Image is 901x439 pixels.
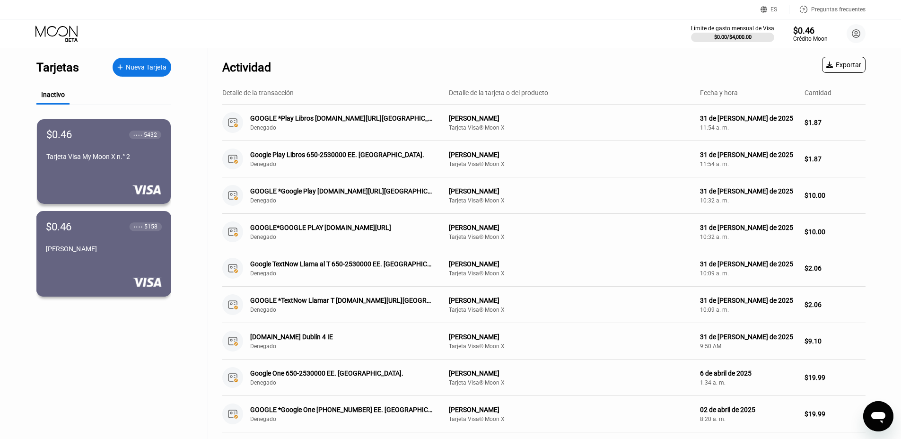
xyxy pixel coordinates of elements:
font: 10:32 a. m. [700,197,729,204]
font: Denegado [250,416,276,422]
font: 31 de [PERSON_NAME] de 2025 [700,187,793,195]
font: Exportar [836,61,861,69]
font: [PERSON_NAME] [449,151,499,158]
font: 31 de [PERSON_NAME] de 2025 [700,114,793,122]
font: Límite de gasto mensual de Visa [691,25,774,32]
div: Google TextNow Llama al T 650-2530000 EE. [GEOGRAPHIC_DATA].Denegado[PERSON_NAME]Tarjeta Visa® Mo... [222,250,866,287]
iframe: Botón para iniciar la ventana de mensajería [863,401,893,431]
font: 6 de abril de 2025 [700,369,752,377]
font: 8:20 a. m. [700,416,726,422]
font: $0.46 [46,129,72,140]
font: Tarjeta Visa® Moon X [449,379,505,386]
font: [PERSON_NAME] [449,333,499,341]
font: 31 de [PERSON_NAME] de 2025 [700,297,793,304]
font: ● ● ● ● [134,225,143,228]
font: Denegado [250,270,276,277]
font: Tarjetas [36,61,79,74]
font: 9:50 AM [700,343,721,350]
div: Google One 650-2530000 EE. [GEOGRAPHIC_DATA].Denegado[PERSON_NAME]Tarjeta Visa® Moon X6 de abril ... [222,360,866,396]
font: ● ● ● ● [133,133,142,136]
font: Cantidad [805,89,831,97]
font: ES [770,6,777,13]
div: GOOGLE *Play Libros [DOMAIN_NAME][URL][GEOGRAPHIC_DATA]Denegado[PERSON_NAME]Tarjeta Visa® Moon X3... [222,105,866,141]
font: Denegado [250,343,276,350]
font: $1.87 [805,119,822,126]
div: [DOMAIN_NAME] Dublín 4 IEDenegado[PERSON_NAME]Tarjeta Visa® Moon X31 de [PERSON_NAME] de 20259:50... [222,323,866,360]
div: $0.46● ● ● ●5158[PERSON_NAME] [37,211,171,296]
font: 1:34 a. m. [700,379,726,386]
font: GOOGLE*GOOGLE PLAY [DOMAIN_NAME][URL] [250,224,391,231]
font: 10:09 a. m. [700,307,729,313]
font: [PERSON_NAME] [449,297,499,304]
font: Preguntas frecuentes [811,6,866,13]
font: [PERSON_NAME] [449,114,499,122]
div: $0.46● ● ● ●5432Tarjeta Visa My Moon X n.° 2 [37,119,171,204]
font: 02 de abril de 2025 [700,406,755,413]
font: Fecha y hora [700,89,738,97]
font: Tarjeta Visa® Moon X [449,307,505,313]
font: 11:54 a. m. [700,161,729,167]
div: ES [761,5,789,14]
div: $0.46Crédito Moon [793,26,828,42]
font: / [727,34,729,40]
font: $4,000.00 [729,34,752,40]
font: [PERSON_NAME] [449,224,499,231]
font: GOOGLE *Play Libros [DOMAIN_NAME][URL][GEOGRAPHIC_DATA] [250,114,446,122]
font: 31 de [PERSON_NAME] de 2025 [700,260,793,268]
font: Detalle de la transacción [222,89,294,97]
font: Denegado [250,234,276,240]
font: Google TextNow Llama al T 650-2530000 EE. [GEOGRAPHIC_DATA]. [250,260,449,268]
font: Actividad [222,61,271,74]
font: $0.46 [793,26,814,35]
font: Tarjeta Visa® Moon X [449,124,505,131]
font: Denegado [250,379,276,386]
font: 31 de [PERSON_NAME] de 2025 [700,224,793,231]
font: $10.00 [805,192,825,199]
font: 10:09 a. m. [700,270,729,277]
div: Preguntas frecuentes [789,5,866,14]
font: $0.46 [46,220,72,232]
font: $2.06 [805,301,822,308]
font: Tarjeta Visa® Moon X [449,234,505,240]
font: [PERSON_NAME] [449,187,499,195]
font: Tarjeta Visa® Moon X [449,161,505,167]
div: Google Play Libros 650-2530000 EE. [GEOGRAPHIC_DATA].Denegado[PERSON_NAME]Tarjeta Visa® Moon X31 ... [222,141,866,177]
font: Denegado [250,124,276,131]
font: Crédito Moon [793,35,828,42]
font: 31 de [PERSON_NAME] de 2025 [700,151,793,158]
div: Límite de gasto mensual de Visa$0.00/$4,000.00 [691,25,774,42]
font: Inactivo [41,91,65,98]
div: GOOGLE *TextNow Llamar T [DOMAIN_NAME][URL][GEOGRAPHIC_DATA]Denegado[PERSON_NAME]Tarjeta Visa® Mo... [222,287,866,323]
font: $10.00 [805,228,825,236]
font: [PERSON_NAME] [449,369,499,377]
div: Exportar [822,57,866,73]
div: GOOGLE *Google One [PHONE_NUMBER] EE. [GEOGRAPHIC_DATA].Denegado[PERSON_NAME]Tarjeta Visa® Moon X... [222,396,866,432]
font: Google Play Libros 650-2530000 EE. [GEOGRAPHIC_DATA]. [250,151,424,158]
font: 5158 [144,223,157,230]
font: [PERSON_NAME] [449,406,499,413]
font: GOOGLE *Google Play [DOMAIN_NAME][URL][GEOGRAPHIC_DATA] [250,187,448,195]
font: [PERSON_NAME] [46,245,97,253]
font: $2.06 [805,264,822,272]
font: Tarjeta Visa® Moon X [449,416,505,422]
font: 31 de [PERSON_NAME] de 2025 [700,333,793,341]
font: GOOGLE *TextNow Llamar T [DOMAIN_NAME][URL][GEOGRAPHIC_DATA] [250,297,466,304]
font: 10:32 a. m. [700,234,729,240]
font: Nueva Tarjeta [126,63,166,71]
font: GOOGLE *Google One [PHONE_NUMBER] EE. [GEOGRAPHIC_DATA]. [250,406,450,413]
font: 5432 [144,132,157,138]
div: GOOGLE*GOOGLE PLAY [DOMAIN_NAME][URL]Denegado[PERSON_NAME]Tarjeta Visa® Moon X31 de [PERSON_NAME]... [222,214,866,250]
font: Denegado [250,161,276,167]
font: [PERSON_NAME] [449,260,499,268]
font: Detalle de la tarjeta o del producto [449,89,548,97]
font: 11:54 a. m. [700,124,729,131]
div: Nueva Tarjeta [113,58,171,77]
font: $1.87 [805,155,822,163]
div: GOOGLE *Google Play [DOMAIN_NAME][URL][GEOGRAPHIC_DATA]Denegado[PERSON_NAME]Tarjeta Visa® Moon X3... [222,177,866,214]
font: $9.10 [805,337,822,345]
font: Google One 650-2530000 EE. [GEOGRAPHIC_DATA]. [250,369,403,377]
font: Denegado [250,197,276,204]
font: Tarjeta Visa My Moon X n.° 2 [46,153,130,160]
font: $0.00 [714,34,727,40]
